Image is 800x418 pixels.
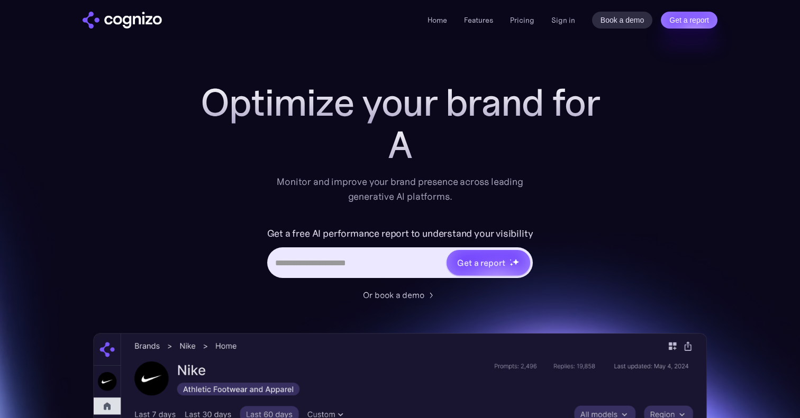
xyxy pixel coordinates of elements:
[270,174,530,204] div: Monitor and improve your brand presence across leading generative AI platforms.
[512,258,519,265] img: star
[510,259,511,261] img: star
[267,225,533,283] form: Hero URL Input Form
[188,124,612,166] div: A
[446,249,531,276] a: Get a reportstarstarstar
[551,14,575,26] a: Sign in
[592,12,653,29] a: Book a demo
[83,12,162,29] a: home
[428,15,447,25] a: Home
[267,225,533,242] label: Get a free AI performance report to understand your visibility
[83,12,162,29] img: cognizo logo
[188,81,612,124] h1: Optimize your brand for
[457,256,505,269] div: Get a report
[363,289,437,301] a: Or book a demo
[661,12,717,29] a: Get a report
[510,263,513,266] img: star
[363,289,424,301] div: Or book a demo
[510,15,534,25] a: Pricing
[464,15,493,25] a: Features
